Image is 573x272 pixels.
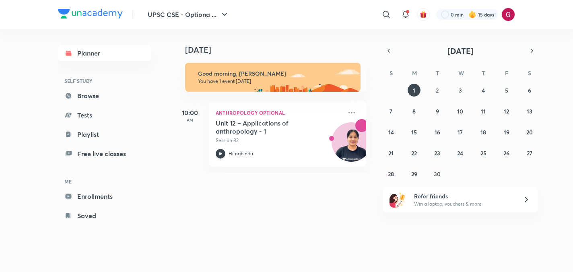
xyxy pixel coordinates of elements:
abbr: September 7, 2025 [390,107,392,115]
button: UPSC CSE - Optiona ... [143,6,234,23]
abbr: Monday [412,69,417,77]
abbr: September 6, 2025 [528,87,531,94]
button: September 2, 2025 [431,84,444,97]
abbr: September 21, 2025 [388,149,394,157]
p: Himabindu [229,150,253,157]
button: September 13, 2025 [523,105,536,117]
abbr: September 12, 2025 [504,107,509,115]
button: September 29, 2025 [408,167,420,180]
a: Enrollments [58,188,151,204]
a: Playlist [58,126,151,142]
button: September 17, 2025 [454,126,467,138]
button: September 9, 2025 [431,105,444,117]
img: referral [390,192,406,208]
button: September 12, 2025 [500,105,513,117]
a: Free live classes [58,146,151,162]
abbr: September 2, 2025 [436,87,439,94]
p: Anthropology Optional [216,108,342,117]
abbr: September 27, 2025 [527,149,532,157]
abbr: September 17, 2025 [458,128,463,136]
button: September 11, 2025 [477,105,490,117]
h6: Refer friends [414,192,513,200]
button: September 20, 2025 [523,126,536,138]
abbr: September 24, 2025 [457,149,463,157]
button: September 28, 2025 [385,167,398,180]
button: September 23, 2025 [431,146,444,159]
button: September 8, 2025 [408,105,420,117]
abbr: September 29, 2025 [411,170,417,178]
abbr: September 20, 2025 [526,128,533,136]
abbr: September 5, 2025 [505,87,508,94]
abbr: September 25, 2025 [480,149,486,157]
p: Win a laptop, vouchers & more [414,200,513,208]
h5: 10:00 [174,108,206,117]
a: Browse [58,88,151,104]
abbr: September 4, 2025 [482,87,485,94]
abbr: September 30, 2025 [434,170,441,178]
h6: SELF STUDY [58,74,151,88]
button: September 22, 2025 [408,146,420,159]
a: Tests [58,107,151,123]
button: September 18, 2025 [477,126,490,138]
a: Company Logo [58,9,123,21]
p: Session 82 [216,137,342,144]
button: September 5, 2025 [500,84,513,97]
a: Saved [58,208,151,224]
button: September 16, 2025 [431,126,444,138]
h5: Unit 12 – Applications of anthropology - 1 [216,119,316,135]
abbr: September 15, 2025 [411,128,417,136]
button: September 10, 2025 [454,105,467,117]
abbr: Saturday [528,69,531,77]
abbr: September 19, 2025 [504,128,509,136]
abbr: September 28, 2025 [388,170,394,178]
abbr: Tuesday [436,69,439,77]
h6: Good morning, [PERSON_NAME] [198,70,353,77]
img: avatar [420,11,427,18]
abbr: September 16, 2025 [435,128,440,136]
button: September 19, 2025 [500,126,513,138]
abbr: Friday [505,69,508,77]
button: September 25, 2025 [477,146,490,159]
img: morning [185,63,361,92]
abbr: Wednesday [458,69,464,77]
abbr: September 22, 2025 [411,149,417,157]
img: Gargi Goswami [501,8,515,21]
abbr: September 26, 2025 [503,149,509,157]
span: [DATE] [447,45,474,56]
button: September 21, 2025 [385,146,398,159]
button: September 26, 2025 [500,146,513,159]
abbr: September 9, 2025 [436,107,439,115]
abbr: September 1, 2025 [413,87,415,94]
button: avatar [417,8,430,21]
button: September 27, 2025 [523,146,536,159]
button: September 7, 2025 [385,105,398,117]
p: You have 1 event [DATE] [198,78,353,84]
abbr: September 13, 2025 [527,107,532,115]
button: September 14, 2025 [385,126,398,138]
img: Avatar [332,127,371,165]
button: September 4, 2025 [477,84,490,97]
button: [DATE] [394,45,526,56]
button: September 30, 2025 [431,167,444,180]
abbr: September 11, 2025 [481,107,486,115]
button: September 3, 2025 [454,84,467,97]
abbr: September 23, 2025 [434,149,440,157]
h4: [DATE] [185,45,374,55]
abbr: September 3, 2025 [459,87,462,94]
img: Company Logo [58,9,123,19]
abbr: September 14, 2025 [388,128,394,136]
img: streak [468,10,476,19]
abbr: September 18, 2025 [480,128,486,136]
abbr: Thursday [482,69,485,77]
button: September 1, 2025 [408,84,420,97]
a: Planner [58,45,151,61]
abbr: Sunday [390,69,393,77]
p: AM [174,117,206,122]
abbr: September 8, 2025 [412,107,416,115]
abbr: September 10, 2025 [457,107,463,115]
button: September 24, 2025 [454,146,467,159]
button: September 15, 2025 [408,126,420,138]
button: September 6, 2025 [523,84,536,97]
h6: ME [58,175,151,188]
